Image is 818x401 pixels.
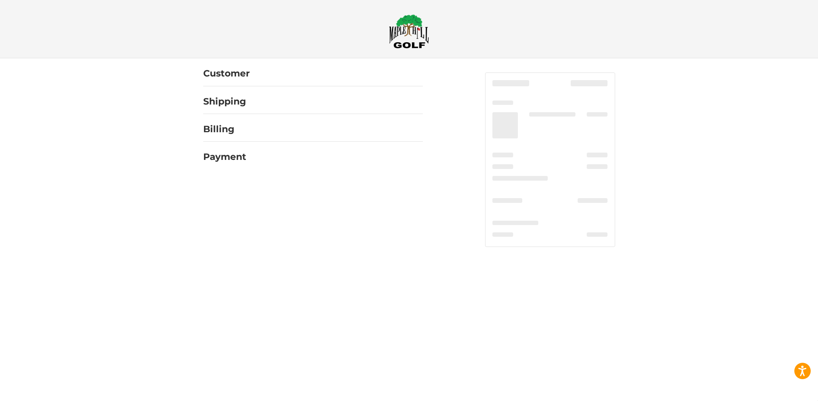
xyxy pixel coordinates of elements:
[389,14,429,48] img: Maple Hill Golf
[203,151,246,162] h2: Payment
[203,123,246,135] h2: Billing
[203,68,250,79] h2: Customer
[7,370,87,394] iframe: Gorgias live chat messenger
[203,96,246,107] h2: Shipping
